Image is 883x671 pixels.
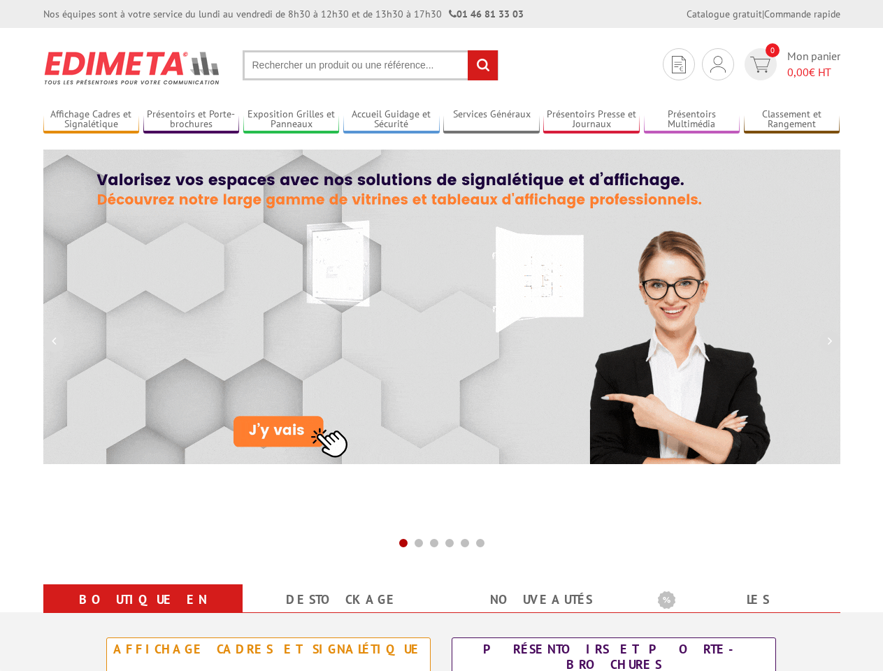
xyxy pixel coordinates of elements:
[243,108,340,131] a: Exposition Grilles et Panneaux
[787,65,809,79] span: 0,00
[687,7,840,21] div: |
[744,108,840,131] a: Classement et Rangement
[143,108,240,131] a: Présentoirs et Porte-brochures
[787,64,840,80] span: € HT
[687,8,762,20] a: Catalogue gratuit
[443,108,540,131] a: Services Généraux
[766,43,780,57] span: 0
[43,7,524,21] div: Nos équipes sont à votre service du lundi au vendredi de 8h30 à 12h30 et de 13h30 à 17h30
[43,42,222,94] img: Présentoir, panneau, stand - Edimeta - PLV, affichage, mobilier bureau, entreprise
[259,587,425,612] a: Destockage
[644,108,740,131] a: Présentoirs Multimédia
[43,108,140,131] a: Affichage Cadres et Signalétique
[110,642,426,657] div: Affichage Cadres et Signalétique
[741,48,840,80] a: devis rapide 0 Mon panier 0,00€ HT
[543,108,640,131] a: Présentoirs Presse et Journaux
[672,56,686,73] img: devis rapide
[764,8,840,20] a: Commande rapide
[459,587,624,612] a: nouveautés
[710,56,726,73] img: devis rapide
[658,587,824,637] a: Les promotions
[243,50,498,80] input: Rechercher un produit ou une référence...
[343,108,440,131] a: Accueil Guidage et Sécurité
[468,50,498,80] input: rechercher
[449,8,524,20] strong: 01 46 81 33 03
[60,587,226,637] a: Boutique en ligne
[787,48,840,80] span: Mon panier
[750,57,770,73] img: devis rapide
[658,587,833,615] b: Les promotions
